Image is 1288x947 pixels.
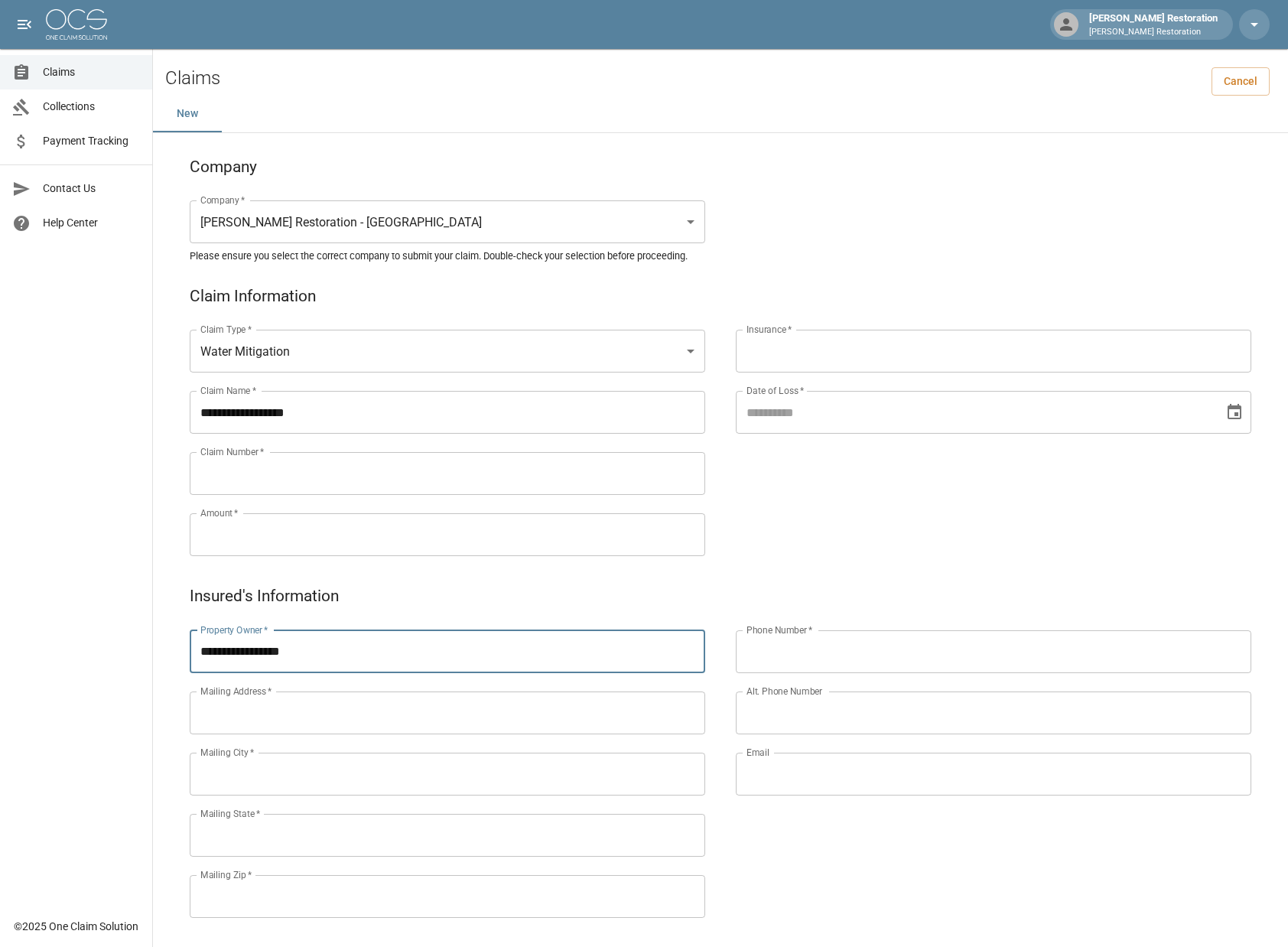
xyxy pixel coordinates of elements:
label: Mailing City [200,746,255,759]
div: [PERSON_NAME] Restoration - [GEOGRAPHIC_DATA] [190,200,705,243]
label: Phone Number [746,623,812,636]
div: © 2025 One Claim Solution [14,919,138,934]
span: Claims [43,64,140,80]
span: Help Center [43,215,140,231]
label: Date of Loss [746,384,804,397]
label: Amount [200,506,239,519]
button: New [153,96,222,132]
label: Claim Number [200,445,264,458]
div: Water Mitigation [190,330,705,373]
img: ocs-logo-white-transparent.png [46,9,107,40]
div: [PERSON_NAME] Restoration [1083,11,1224,38]
label: Property Owner [200,623,268,636]
label: Mailing Zip [200,868,252,881]
span: Collections [43,99,140,115]
label: Mailing Address [200,685,272,698]
label: Alt. Phone Number [746,685,822,698]
label: Claim Type [200,323,252,336]
label: Claim Name [200,384,256,397]
span: Contact Us [43,181,140,197]
div: dynamic tabs [153,96,1288,132]
span: Payment Tracking [43,133,140,149]
button: Choose date [1219,397,1250,428]
label: Insurance [746,323,792,336]
label: Company [200,194,246,207]
a: Cancel [1212,67,1270,96]
h5: Please ensure you select the correct company to submit your claim. Double-check your selection be... [190,249,1251,262]
button: open drawer [9,9,40,40]
p: [PERSON_NAME] Restoration [1089,26,1218,39]
label: Email [746,746,769,759]
h2: Claims [165,67,220,89]
label: Mailing State [200,807,260,820]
